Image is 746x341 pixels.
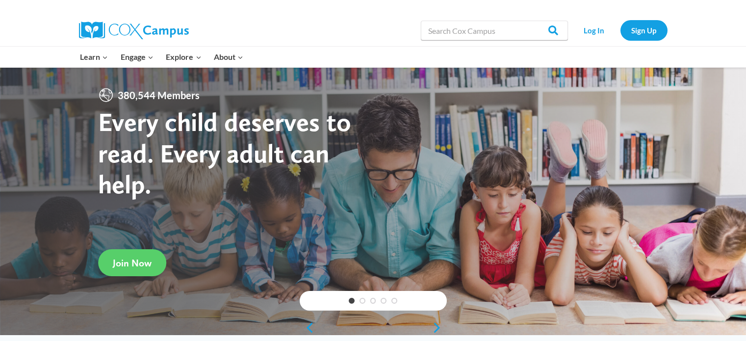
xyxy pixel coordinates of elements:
nav: Secondary Navigation [573,20,668,40]
a: 5 [391,298,397,304]
span: Join Now [113,257,152,269]
span: Engage [121,51,154,63]
span: About [214,51,243,63]
a: previous [300,322,314,334]
a: 4 [381,298,386,304]
span: Explore [166,51,201,63]
img: Cox Campus [79,22,189,39]
span: 380,544 Members [114,87,204,103]
a: Log In [573,20,616,40]
strong: Every child deserves to read. Every adult can help. [98,106,351,200]
nav: Primary Navigation [74,47,250,67]
a: next [432,322,447,334]
a: Join Now [98,249,166,276]
a: 2 [360,298,365,304]
a: 3 [370,298,376,304]
input: Search Cox Campus [421,21,568,40]
a: 1 [349,298,355,304]
a: Sign Up [620,20,668,40]
span: Learn [80,51,108,63]
div: content slider buttons [300,318,447,338]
